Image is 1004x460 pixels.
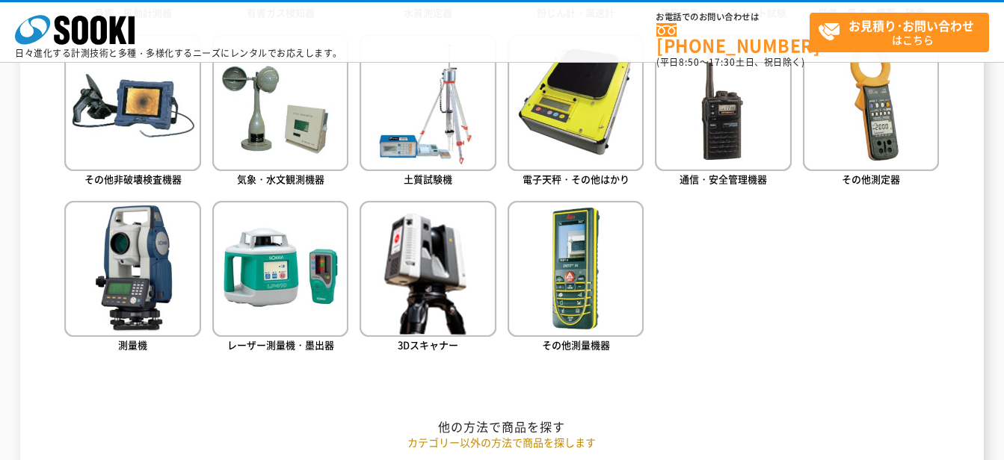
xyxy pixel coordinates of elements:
a: 通信・安全管理機器 [655,34,791,189]
span: その他測定器 [842,172,900,186]
span: 土質試験機 [404,172,452,186]
p: 日々進化する計測技術と多種・多様化するニーズにレンタルでお応えします。 [15,49,342,57]
span: 測量機 [118,338,147,352]
img: 通信・安全管理機器 [655,34,791,170]
span: はこちら [818,13,988,51]
a: 土質試験機 [360,34,496,189]
img: その他測量機器 [508,201,644,337]
img: 3Dスキャナー [360,201,496,337]
strong: お見積り･お問い合わせ [849,16,974,34]
img: レーザー測量機・墨出器 [212,201,348,337]
a: 気象・水文観測機器 [212,34,348,189]
span: 3Dスキャナー [398,338,458,352]
span: 17:30 [709,55,736,69]
span: レーザー測量機・墨出器 [227,338,334,352]
a: レーザー測量機・墨出器 [212,201,348,355]
a: [PHONE_NUMBER] [656,23,810,54]
img: 測量機 [64,201,200,337]
img: その他非破壊検査機器 [64,34,200,170]
a: 電子天秤・その他はかり [508,34,644,189]
span: 8:50 [679,55,700,69]
a: 測量機 [64,201,200,355]
a: その他測量機器 [508,201,644,355]
a: 3Dスキャナー [360,201,496,355]
img: その他測定器 [803,34,939,170]
span: 電子天秤・その他はかり [523,172,629,186]
a: その他非破壊検査機器 [64,34,200,189]
p: カテゴリー以外の方法で商品を探します [64,435,939,450]
span: 通信・安全管理機器 [680,172,767,186]
img: 気象・水文観測機器 [212,34,348,170]
span: 気象・水文観測機器 [237,172,324,186]
span: その他非破壊検査機器 [84,172,182,186]
img: 土質試験機 [360,34,496,170]
img: 電子天秤・その他はかり [508,34,644,170]
h2: 他の方法で商品を探す [64,419,939,435]
span: その他測量機器 [542,338,610,352]
a: その他測定器 [803,34,939,189]
a: お見積り･お問い合わせはこちら [810,13,989,52]
span: (平日 ～ 土日、祝日除く) [656,55,804,69]
span: お電話でのお問い合わせは [656,13,810,22]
